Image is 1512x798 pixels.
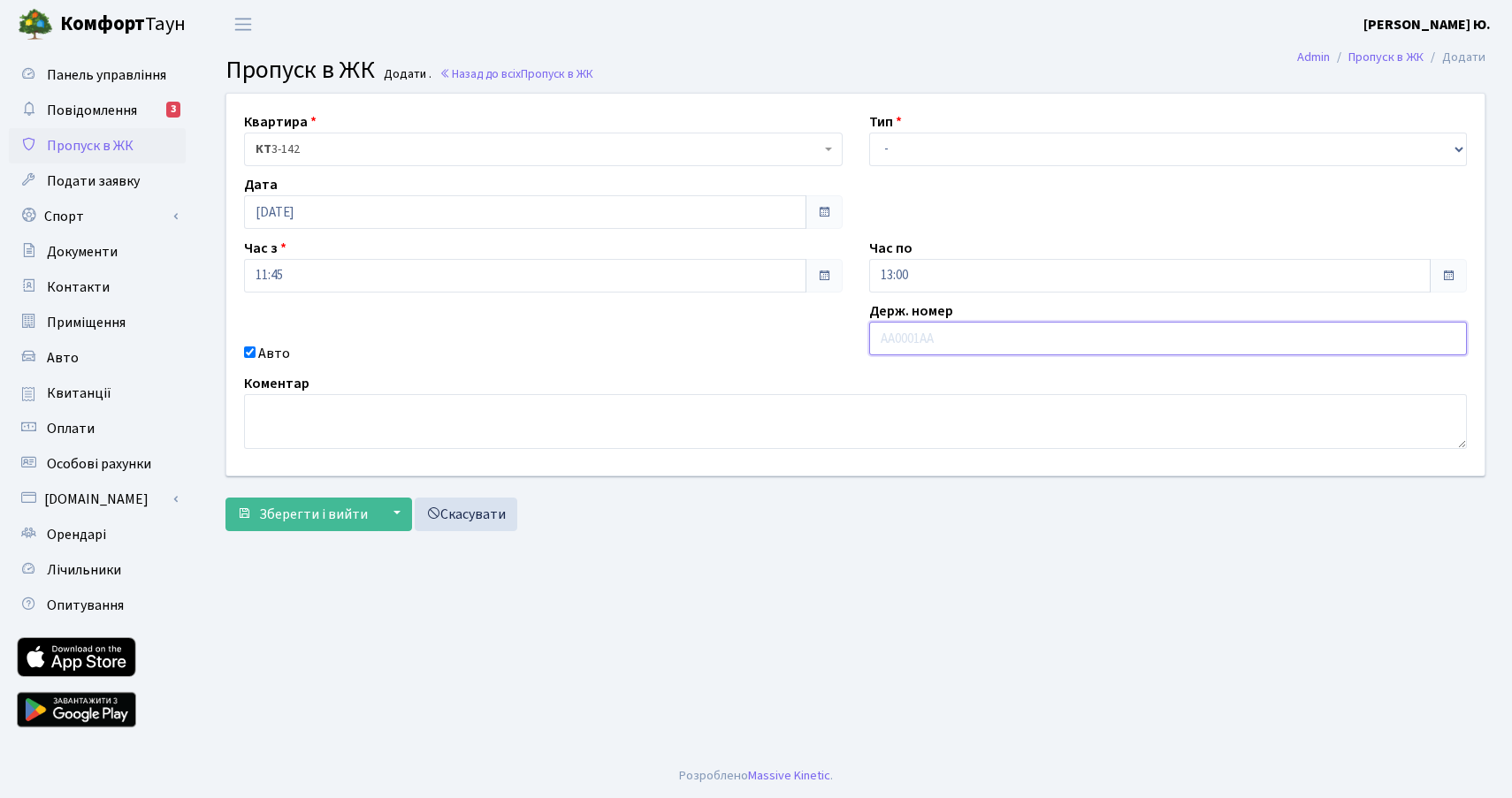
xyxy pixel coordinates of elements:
b: Комфорт [60,10,145,38]
input: AA0001AA [869,322,1468,355]
span: Орендарі [47,525,106,544]
a: Подати заявку [9,163,186,199]
a: Орендарі [9,517,186,552]
label: Квартира [244,111,317,133]
label: Час по [869,238,913,259]
a: Панель управління [9,57,186,93]
a: Admin [1297,48,1330,66]
a: [DOMAIN_NAME] [9,482,186,517]
span: Подати заявку [47,171,140,191]
span: Оплати [47,419,95,438]
a: Приміщення [9,305,186,340]
span: Зберегти і вийти [259,505,368,524]
span: Повідомлення [47,101,137,120]
nav: breadcrumb [1271,39,1512,76]
a: Особові рахунки [9,446,186,482]
img: logo.png [18,7,53,42]
span: <b>КТ</b>&nbsp;&nbsp;&nbsp;&nbsp;3-142 [256,141,821,158]
label: Тип [869,111,902,133]
span: Квитанції [47,384,111,403]
span: Пропуск в ЖК [521,65,593,82]
span: <b>КТ</b>&nbsp;&nbsp;&nbsp;&nbsp;3-142 [244,133,843,166]
a: [PERSON_NAME] Ю. [1363,14,1491,35]
button: Зберегти і вийти [225,498,379,531]
small: Додати . [380,67,431,82]
a: Контакти [9,270,186,305]
span: Контакти [47,277,110,297]
button: Переключити навігацію [221,10,265,39]
a: Документи [9,234,186,270]
span: Лічильники [47,560,121,580]
a: Назад до всіхПропуск в ЖК [439,65,593,82]
a: Повідомлення3 [9,93,186,128]
span: Приміщення [47,313,126,332]
label: Дата [244,174,278,195]
label: Коментар [244,373,309,394]
a: Авто [9,340,186,376]
span: Особові рахунки [47,454,151,474]
span: Панель управління [47,65,166,85]
a: Квитанції [9,376,186,411]
a: Лічильники [9,552,186,588]
a: Пропуск в ЖК [9,128,186,163]
b: КТ [256,141,271,158]
a: Пропуск в ЖК [1348,48,1424,66]
span: Авто [47,348,79,368]
label: Авто [258,343,290,364]
label: Держ. номер [869,300,953,322]
b: [PERSON_NAME] Ю. [1363,15,1491,34]
li: Додати [1424,48,1485,67]
span: Таун [60,10,186,40]
a: Massive Kinetic [748,766,830,785]
label: Час з [244,238,286,259]
span: Опитування [47,596,124,615]
a: Скасувати [415,498,517,531]
a: Спорт [9,199,186,234]
span: Пропуск в ЖК [47,136,134,156]
div: Розроблено . [679,766,833,786]
div: 3 [166,102,180,118]
span: Пропуск в ЖК [225,52,375,87]
a: Оплати [9,411,186,446]
a: Опитування [9,588,186,623]
span: Документи [47,242,118,262]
